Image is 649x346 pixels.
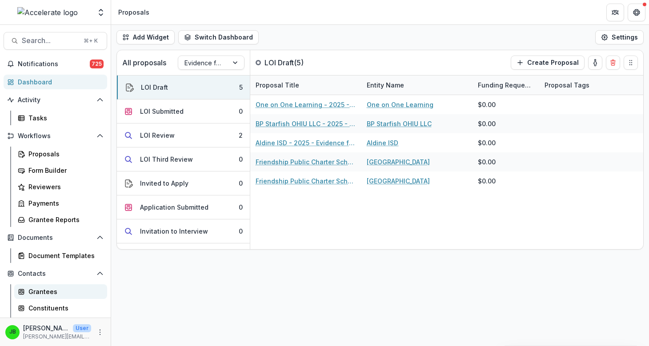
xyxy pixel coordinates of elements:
[140,227,208,236] div: Invitation to Interview
[115,6,153,19] nav: breadcrumb
[14,196,107,211] a: Payments
[256,157,356,167] a: Friendship Public Charter School - 2025 - Evidence for Impact Letter of Interest Form
[73,324,91,332] p: User
[478,138,496,147] div: $0.00
[117,219,250,243] button: Invitation to Interview0
[117,195,250,219] button: Application Submitted0
[14,301,107,315] a: Constituents
[14,284,107,299] a: Grantees
[18,60,90,68] span: Notifications
[478,176,496,186] div: $0.00
[473,76,539,95] div: Funding Requested
[22,36,78,45] span: Search...
[23,333,91,341] p: [PERSON_NAME][EMAIL_ADDRESS][PERSON_NAME][DOMAIN_NAME]
[82,36,100,46] div: ⌘ + K
[140,107,184,116] div: LOI Submitted
[28,251,100,260] div: Document Templates
[250,76,361,95] div: Proposal Title
[239,83,243,92] div: 5
[478,119,496,128] div: $0.00
[9,329,16,335] div: Jennifer Bronson
[239,203,243,212] div: 0
[117,76,250,99] button: LOI Draft5
[250,80,304,90] div: Proposal Title
[367,100,433,109] a: One on One Learning
[606,4,624,21] button: Partners
[117,171,250,195] button: Invited to Apply0
[18,132,93,140] span: Workflows
[95,327,105,338] button: More
[18,96,93,104] span: Activity
[367,157,430,167] a: [GEOGRAPHIC_DATA]
[367,138,398,147] a: Aldine ISD
[4,266,107,281] button: Open Contacts
[18,77,100,87] div: Dashboard
[473,80,539,90] div: Funding Requested
[28,113,100,123] div: Tasks
[256,176,356,186] a: Friendship Public Charter School - 2025 - Evidence for Impact Letter of Interest Form
[4,75,107,89] a: Dashboard
[4,93,107,107] button: Open Activity
[4,32,107,50] button: Search...
[361,76,473,95] div: Entity Name
[588,56,602,70] button: toggle-assigned-to-me
[18,270,93,278] span: Contacts
[256,119,356,128] a: BP Starfish OHIU LLC - 2025 - Evidence for Impact Letter of Interest Form
[140,179,188,188] div: Invited to Apply
[140,155,193,164] div: LOI Third Review
[95,4,107,21] button: Open entity switcher
[367,119,432,128] a: BP Starfish OHIU LLC
[256,138,356,147] a: Aldine ISD - 2025 - Evidence for Impact Letter of Interest Form
[361,80,409,90] div: Entity Name
[239,131,243,140] div: 2
[90,60,104,68] span: 725
[178,30,259,44] button: Switch Dashboard
[595,30,644,44] button: Settings
[117,147,250,171] button: LOI Third Review0
[4,57,107,71] button: Notifications725
[367,176,430,186] a: [GEOGRAPHIC_DATA]
[14,212,107,227] a: Grantee Reports
[118,8,149,17] div: Proposals
[14,179,107,194] a: Reviewers
[23,323,69,333] p: [PERSON_NAME]
[28,199,100,208] div: Payments
[17,7,78,18] img: Accelerate logo
[478,100,496,109] div: $0.00
[539,80,595,90] div: Proposal Tags
[511,56,585,70] button: Create Proposal
[117,123,250,147] button: LOI Review2
[116,30,175,44] button: Add Widget
[239,155,243,164] div: 0
[28,182,100,191] div: Reviewers
[28,215,100,224] div: Grantee Reports
[478,157,496,167] div: $0.00
[28,149,100,159] div: Proposals
[117,99,250,123] button: LOI Submitted0
[14,163,107,178] a: Form Builder
[28,166,100,175] div: Form Builder
[14,317,107,332] a: Communications
[4,231,107,245] button: Open Documents
[628,4,645,21] button: Get Help
[239,179,243,188] div: 0
[4,129,107,143] button: Open Workflows
[122,57,166,68] p: All proposals
[18,234,93,242] span: Documents
[239,107,243,116] div: 0
[140,203,208,212] div: Application Submitted
[14,147,107,161] a: Proposals
[239,227,243,236] div: 0
[140,131,175,140] div: LOI Review
[141,83,168,92] div: LOI Draft
[264,57,331,68] p: LOI Draft ( 5 )
[14,248,107,263] a: Document Templates
[624,56,638,70] button: Drag
[256,100,356,109] a: One on One Learning - 2025 - Evidence for Impact Letter of Interest Form
[28,303,100,313] div: Constituents
[606,56,620,70] button: Delete card
[28,287,100,296] div: Grantees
